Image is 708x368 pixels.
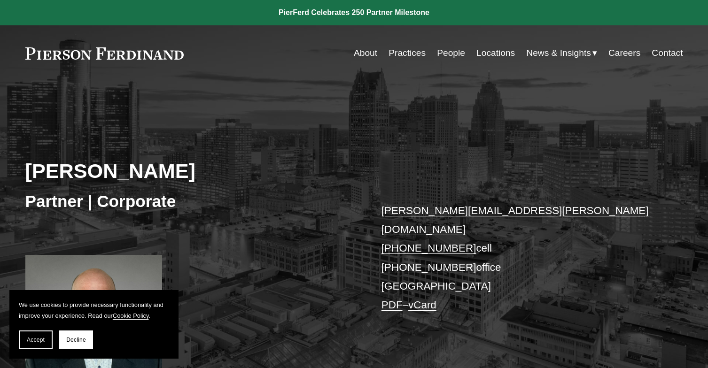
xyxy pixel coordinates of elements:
p: We use cookies to provide necessary functionality and improve your experience. Read our . [19,299,169,321]
h3: Partner | Corporate [25,191,354,212]
a: People [437,44,465,62]
a: Locations [476,44,515,62]
a: [PERSON_NAME][EMAIL_ADDRESS][PERSON_NAME][DOMAIN_NAME] [381,205,649,235]
a: folder dropdown [526,44,597,62]
span: Accept [27,337,45,343]
h2: [PERSON_NAME] [25,159,354,183]
a: [PHONE_NUMBER] [381,261,476,273]
p: cell office [GEOGRAPHIC_DATA] – [381,201,655,315]
span: News & Insights [526,45,591,61]
section: Cookie banner [9,290,179,359]
a: Contact [652,44,683,62]
button: Decline [59,330,93,349]
a: Careers [608,44,640,62]
button: Accept [19,330,53,349]
a: Practices [389,44,426,62]
a: [PHONE_NUMBER] [381,242,476,254]
a: About [354,44,377,62]
a: PDF [381,299,403,311]
a: vCard [408,299,436,311]
a: Cookie Policy [113,312,149,319]
span: Decline [66,337,86,343]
